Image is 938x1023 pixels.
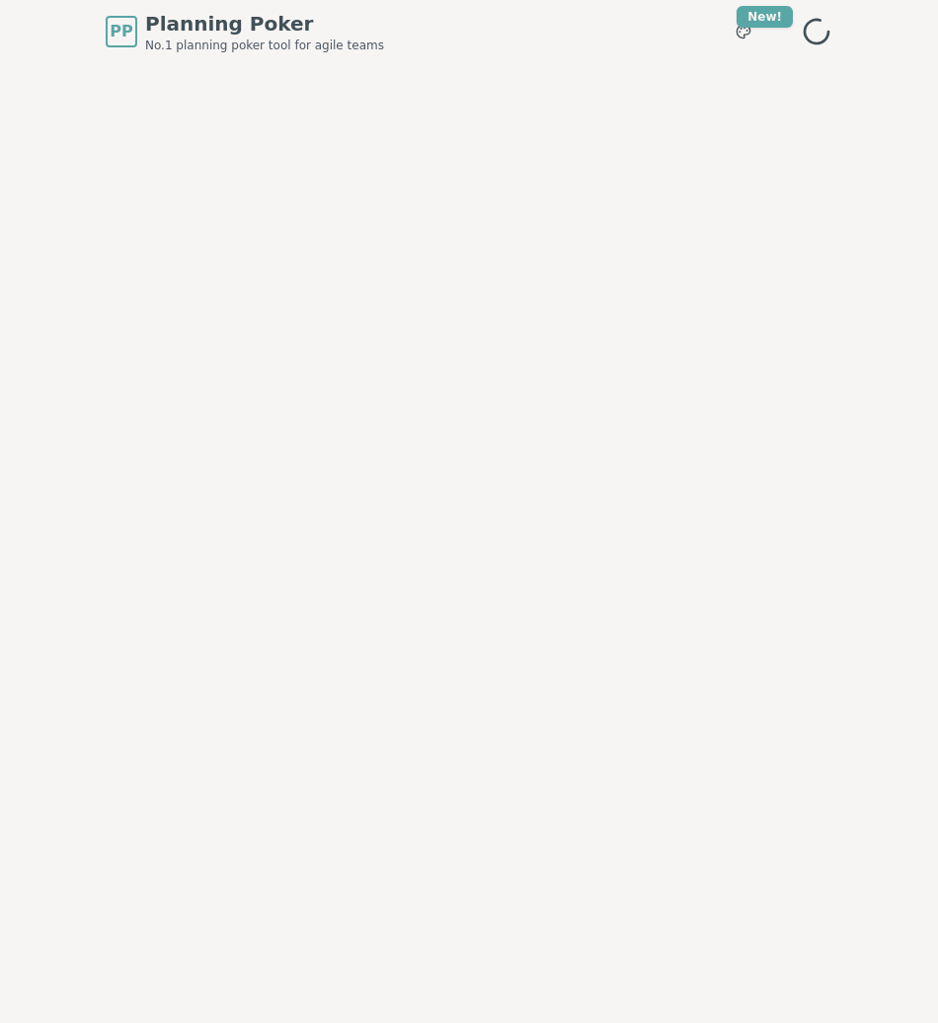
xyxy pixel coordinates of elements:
span: PP [110,20,132,43]
div: New! [737,6,793,28]
span: Planning Poker [145,10,384,38]
a: PPPlanning PokerNo.1 planning poker tool for agile teams [106,10,384,53]
button: New! [726,14,761,49]
span: No.1 planning poker tool for agile teams [145,38,384,53]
